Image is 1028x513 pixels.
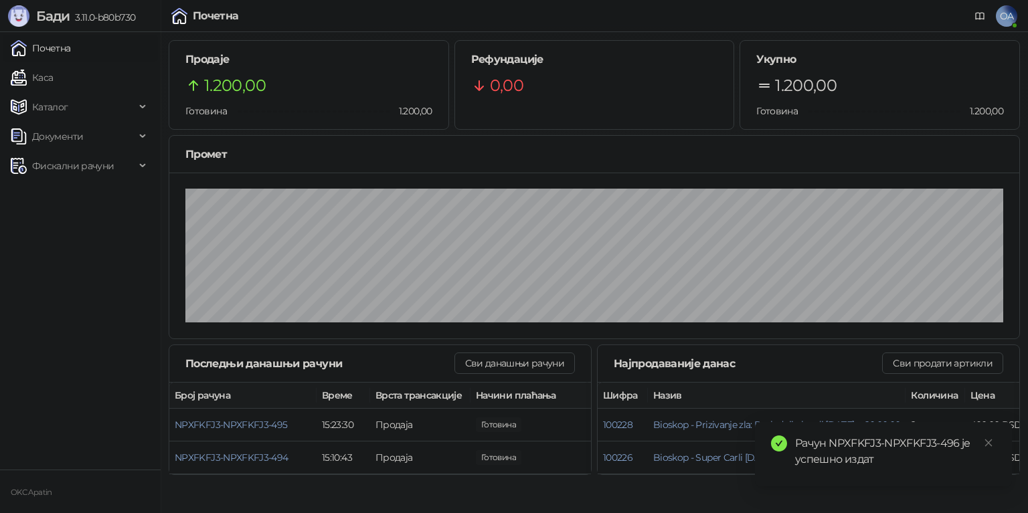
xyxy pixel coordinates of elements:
span: 800,00 [476,417,521,432]
a: Close [981,435,996,450]
button: 100228 [603,419,632,431]
div: Најпродаваније данас [614,355,882,372]
button: Сви данашњи рачуни [454,352,575,374]
span: OA [996,5,1017,27]
span: 1.200,00 [204,73,266,98]
td: 2 [906,409,964,441]
button: NPXFKFJ3-NPXFKFJ3-495 [175,419,288,431]
span: 0,00 [490,73,523,98]
button: Сви продати артикли [882,352,1003,374]
small: OKC Apatin [11,488,52,497]
button: Bioskop - Prizivanje zla: Poslednji obredi [DATE] u 20:00:00 [653,419,901,431]
span: Каталог [32,94,68,120]
a: Каса [11,64,53,91]
span: Документи [32,123,83,150]
div: Рачун NPXFKFJ3-NPXFKFJ3-496 је успешно издат [795,435,996,468]
a: Почетна [11,35,71,62]
span: Фискални рачуни [32,152,114,179]
th: Начини плаћања [470,383,604,409]
div: Последњи данашњи рачуни [185,355,454,372]
th: Шифра [598,383,648,409]
span: Бади [36,8,70,24]
span: 3.11.0-b80b730 [70,11,135,23]
td: 15:10:43 [317,441,370,474]
button: NPXFKFJ3-NPXFKFJ3-494 [175,451,288,464]
h5: Рефундације [471,52,718,68]
span: 1.200,00 [390,104,432,118]
div: Почетна [193,11,239,21]
td: Продаја [370,441,470,474]
span: Готовина [756,105,798,117]
td: 15:23:30 [317,409,370,441]
span: 1.200,00 [775,73,837,98]
th: Назив [648,383,906,409]
span: check-circle [771,435,787,451]
div: Промет [185,146,1003,163]
th: Број рачуна [169,383,317,409]
button: Bioskop - Super Carli [DATE] u 16:00:00 [653,451,818,464]
span: 1.200,00 [960,104,1003,118]
span: close [984,438,993,447]
a: Документација [969,5,991,27]
button: 100226 [603,451,632,464]
h5: Продаје [185,52,432,68]
img: Logo [8,5,29,27]
th: Време [317,383,370,409]
span: Готовина [185,105,227,117]
th: Количина [906,383,964,409]
span: 400,00 [476,450,521,465]
h5: Укупно [756,52,1003,68]
td: Продаја [370,409,470,441]
th: Врста трансакције [370,383,470,409]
